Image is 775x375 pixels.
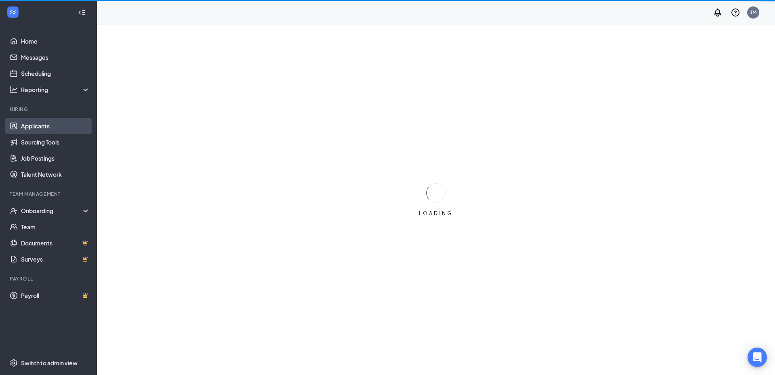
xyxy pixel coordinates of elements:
div: Switch to admin view [21,359,77,367]
div: JM [750,9,756,16]
svg: Analysis [10,86,18,94]
a: Applicants [21,118,90,134]
a: Job Postings [21,150,90,166]
a: SurveysCrown [21,251,90,267]
div: Reporting [21,86,90,94]
svg: QuestionInfo [731,8,740,17]
svg: UserCheck [10,207,18,215]
svg: Settings [10,359,18,367]
div: Open Intercom Messenger [748,348,767,367]
svg: Notifications [713,8,723,17]
div: Payroll [10,275,88,282]
svg: Collapse [78,8,86,17]
div: LOADING [416,210,456,217]
a: Scheduling [21,65,90,82]
a: Home [21,33,90,49]
a: Messages [21,49,90,65]
a: Talent Network [21,166,90,182]
a: DocumentsCrown [21,235,90,251]
a: Sourcing Tools [21,134,90,150]
a: Team [21,219,90,235]
svg: WorkstreamLogo [9,8,17,16]
div: Hiring [10,106,88,113]
div: Team Management [10,191,88,197]
div: Onboarding [21,207,83,215]
a: PayrollCrown [21,287,90,304]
